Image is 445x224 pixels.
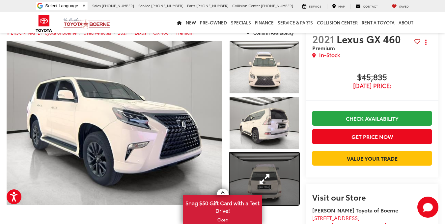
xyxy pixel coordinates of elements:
[420,36,432,48] button: Actions
[315,12,360,33] a: Collision Center
[63,18,110,29] img: Vic Vaughan Toyota of Boerne
[82,3,86,8] span: ▼
[276,12,315,33] a: Service & Parts: Opens in a new tab
[175,12,184,33] a: Home
[417,197,438,218] svg: Start Chat
[230,97,299,149] a: Expand Photo 2
[312,206,398,214] strong: [PERSON_NAME] Toyota of Boerne
[312,82,432,89] span: [DATE] Price:
[138,3,150,8] span: Service
[253,12,276,33] a: Finance
[312,32,334,46] span: 2021
[397,12,415,33] a: About
[135,30,146,36] a: Lexus
[7,30,76,36] a: [PERSON_NAME] Toyota of Boerne
[327,4,349,9] a: Map
[184,12,198,33] a: New
[184,196,262,216] span: Snag $50 Gift Card with a Test Drive!
[387,4,414,9] a: My Saved Vehicles
[312,214,360,221] span: [STREET_ADDRESS]
[151,3,183,8] span: [PHONE_NUMBER]
[230,153,299,205] a: Expand Photo 3
[350,4,383,9] a: Contact
[118,30,128,36] a: 2021
[338,4,345,8] span: Map
[297,4,326,9] a: Service
[312,73,432,82] span: $45,835
[425,40,427,45] span: dropdown dots
[232,3,260,8] span: Collision Center
[312,151,432,166] a: Value Your Trade
[417,197,438,218] button: Toggle Chat Window
[309,4,321,8] span: Service
[45,3,78,8] span: Select Language
[153,30,169,36] a: GX 460
[4,40,224,206] img: 2021 Lexus GX 460 Premium
[312,129,432,144] button: Get Price Now
[92,3,101,8] span: Sales
[229,41,300,94] img: 2021 Lexus GX 460 Premium
[312,111,432,126] a: Check Availability
[187,3,195,8] span: Parts
[360,12,397,33] a: Rent a Toyota
[319,51,340,59] span: In-Stock
[198,12,229,33] a: Pre-Owned
[176,30,194,36] a: Premium
[337,32,403,46] span: Lexus GX 460
[312,44,335,51] span: Premium
[7,41,222,205] a: Expand Photo 0
[45,3,86,8] a: Select Language​
[312,193,432,201] h2: Visit our Store
[363,4,378,8] span: Contact
[32,13,56,34] img: Toyota
[83,30,111,36] a: Used Vehicles
[102,3,134,8] span: [PHONE_NUMBER]
[196,3,229,8] span: [PHONE_NUMBER]
[229,96,300,150] img: 2021 Lexus GX 460 Premium
[399,4,409,8] span: Saved
[230,41,299,93] a: Expand Photo 1
[229,12,253,33] a: Specials
[261,3,293,8] span: [PHONE_NUMBER]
